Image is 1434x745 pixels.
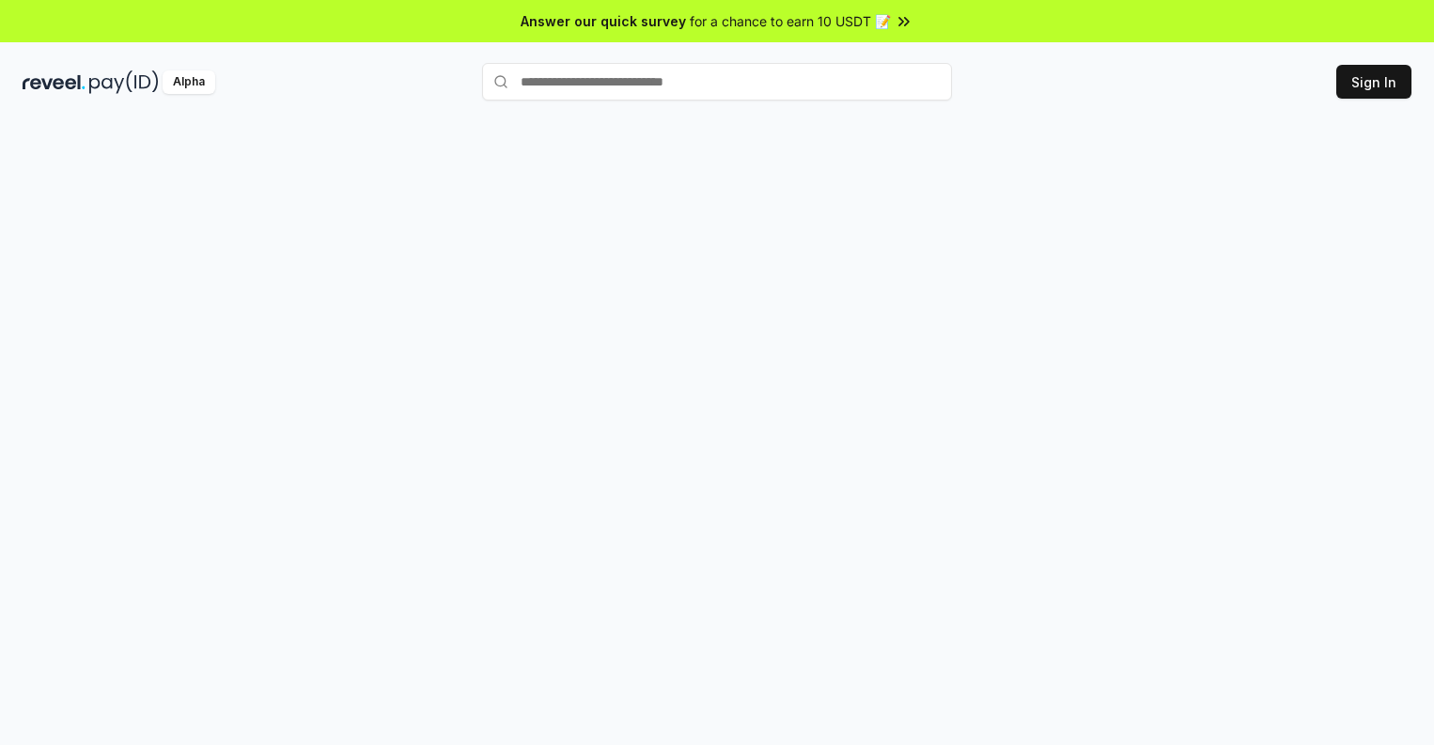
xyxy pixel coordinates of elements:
[163,70,215,94] div: Alpha
[89,70,159,94] img: pay_id
[23,70,86,94] img: reveel_dark
[1336,65,1411,99] button: Sign In
[690,11,891,31] span: for a chance to earn 10 USDT 📝
[521,11,686,31] span: Answer our quick survey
